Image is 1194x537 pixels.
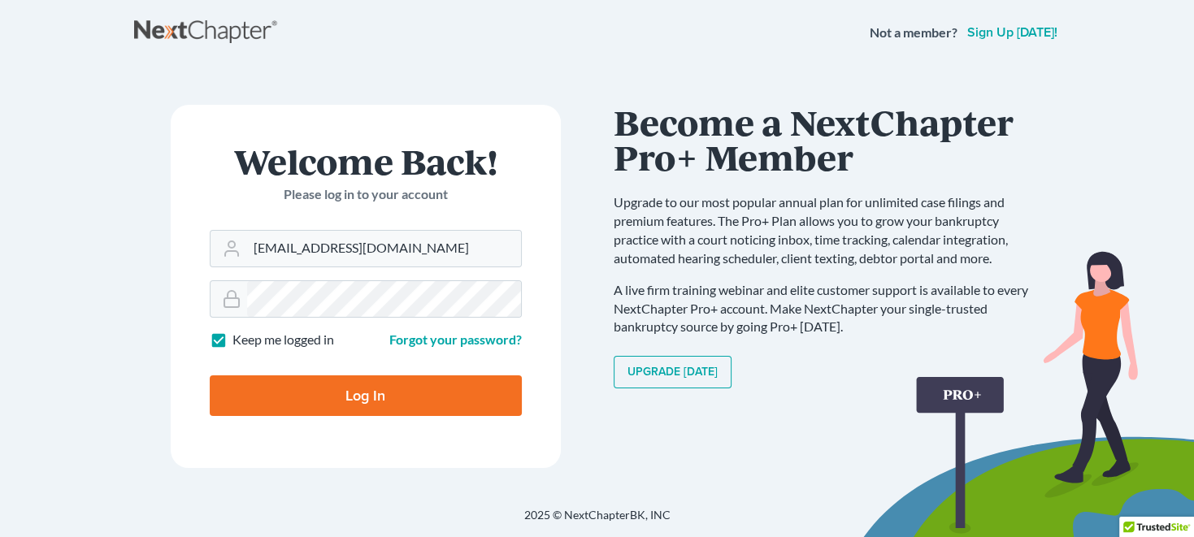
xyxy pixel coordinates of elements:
div: 2025 © NextChapterBK, INC [134,507,1061,536]
p: Please log in to your account [210,185,522,204]
label: Keep me logged in [232,331,334,349]
h1: Become a NextChapter Pro+ Member [614,105,1044,174]
strong: Not a member? [870,24,957,42]
input: Log In [210,375,522,416]
h1: Welcome Back! [210,144,522,179]
input: Email Address [247,231,521,266]
a: Upgrade [DATE] [614,356,732,388]
a: Sign up [DATE]! [964,26,1061,39]
p: A live firm training webinar and elite customer support is available to every NextChapter Pro+ ac... [614,281,1044,337]
a: Forgot your password? [389,331,522,347]
p: Upgrade to our most popular annual plan for unlimited case filings and premium features. The Pro+... [614,193,1044,267]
